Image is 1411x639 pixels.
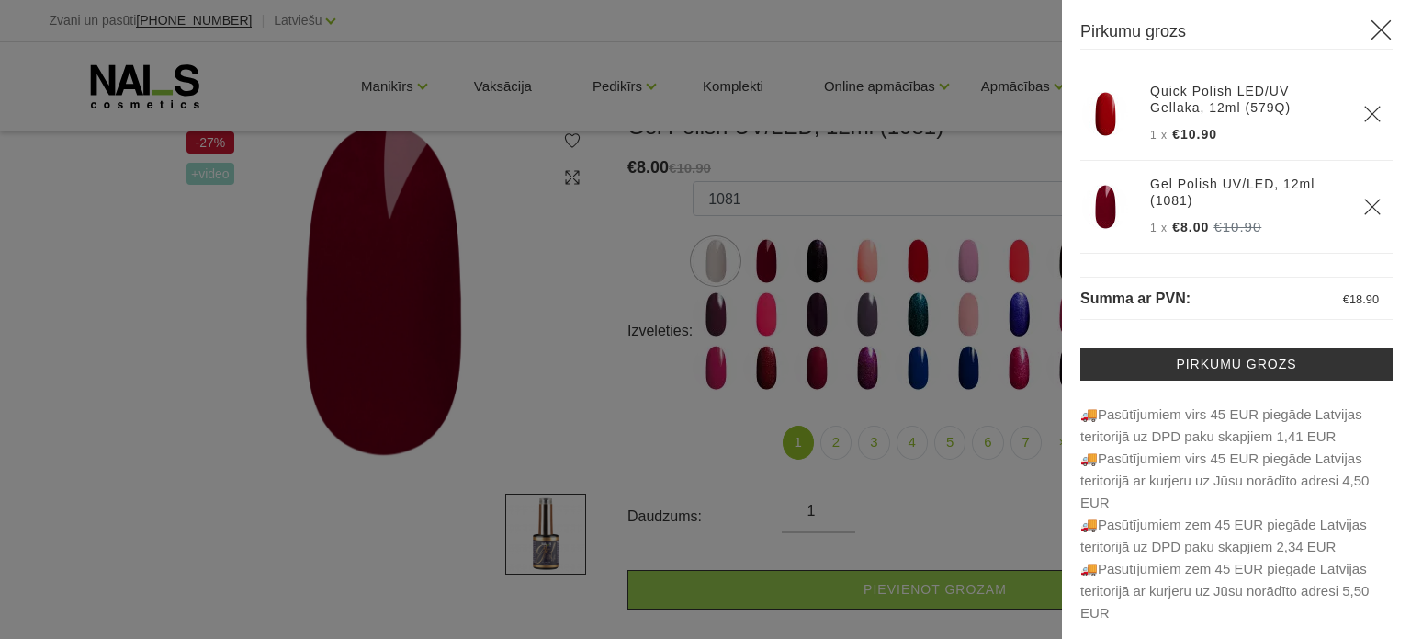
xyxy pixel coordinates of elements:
[1150,83,1341,116] a: Quick Polish LED/UV Gellaka, 12ml (579Q)
[1080,404,1393,624] p: 🚚Pasūtījumiem virs 45 EUR piegāde Latvijas teritorijā uz DPD paku skapjiem 1,41 EUR 🚚Pasūtī...
[1150,222,1168,234] span: 1 x
[1172,127,1217,142] span: €10.90
[1363,198,1382,216] a: Delete
[1349,292,1379,306] span: 18.90
[1150,129,1168,142] span: 1 x
[1150,176,1341,209] a: Gel Polish UV/LED, 12ml (1081)
[1080,291,1191,306] span: Summa ar PVN:
[1080,18,1393,50] h3: Pirkumu grozs
[1080,348,1393,381] a: Pirkumu grozs
[1363,105,1382,123] a: Delete
[1213,219,1261,234] s: €10.90
[1343,292,1349,306] span: €
[1172,220,1209,234] span: €8.00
